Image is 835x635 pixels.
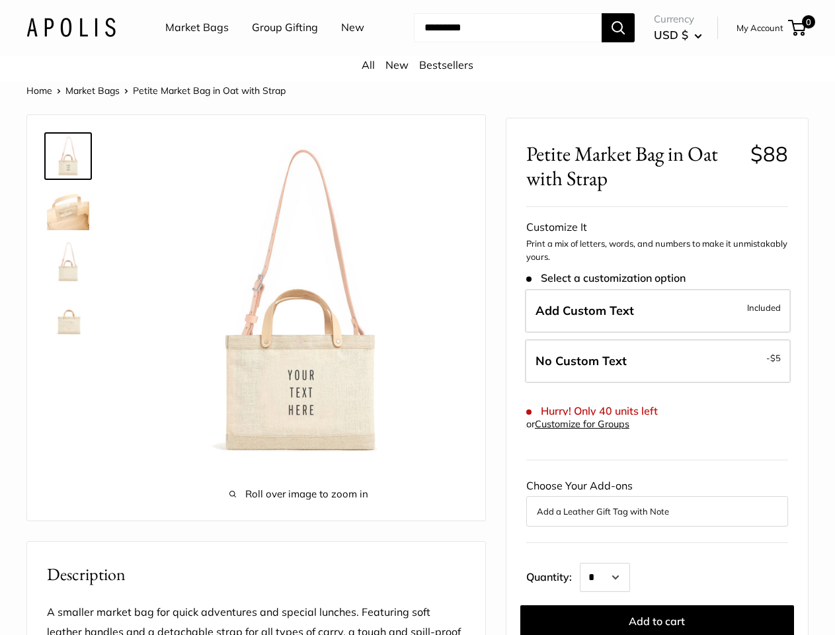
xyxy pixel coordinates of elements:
a: 0 [789,20,806,36]
a: Market Bags [65,85,120,97]
a: Home [26,85,52,97]
input: Search... [414,13,602,42]
img: Petite Market Bag in Oat with Strap [133,135,465,468]
div: Customize It [526,218,788,237]
span: Petite Market Bag in Oat with Strap [133,85,286,97]
p: Print a mix of letters, words, and numbers to make it unmistakably yours. [526,237,788,263]
a: New [341,18,364,38]
a: Group Gifting [252,18,318,38]
div: or [526,416,629,434]
a: Market Bags [165,18,229,38]
span: Roll over image to zoom in [133,485,465,503]
a: Petite Market Bag in Oat with Strap [44,185,92,233]
span: Select a customization option [526,272,686,284]
button: Add a Leather Gift Tag with Note [537,503,777,519]
a: Petite Market Bag in Oat with Strap [44,291,92,339]
img: Apolis [26,18,116,37]
img: Petite Market Bag in Oat with Strap [47,188,89,230]
a: Bestsellers [419,58,473,71]
a: New [385,58,409,71]
a: All [362,58,375,71]
label: Add Custom Text [525,289,791,333]
span: - [766,350,781,366]
span: 0 [802,15,815,28]
span: Currency [654,10,702,28]
span: USD $ [654,28,688,42]
a: My Account [736,20,783,36]
label: Quantity: [526,559,580,592]
button: USD $ [654,24,702,46]
span: No Custom Text [536,353,627,368]
a: Petite Market Bag in Oat with Strap [44,238,92,286]
h2: Description [47,562,465,587]
button: Search [602,13,635,42]
span: Add Custom Text [536,303,634,318]
img: Petite Market Bag in Oat with Strap [47,294,89,336]
span: Petite Market Bag in Oat with Strap [526,142,740,190]
span: $88 [750,141,788,167]
nav: Breadcrumb [26,82,286,99]
div: Choose Your Add-ons [526,476,788,527]
img: Petite Market Bag in Oat with Strap [47,241,89,283]
span: Hurry! Only 40 units left [526,405,658,417]
a: Customize for Groups [535,419,629,431]
span: $5 [770,353,781,363]
span: Included [747,300,781,316]
a: Petite Market Bag in Oat with Strap [44,132,92,180]
label: Leave Blank [525,339,791,383]
img: Petite Market Bag in Oat with Strap [47,135,89,177]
